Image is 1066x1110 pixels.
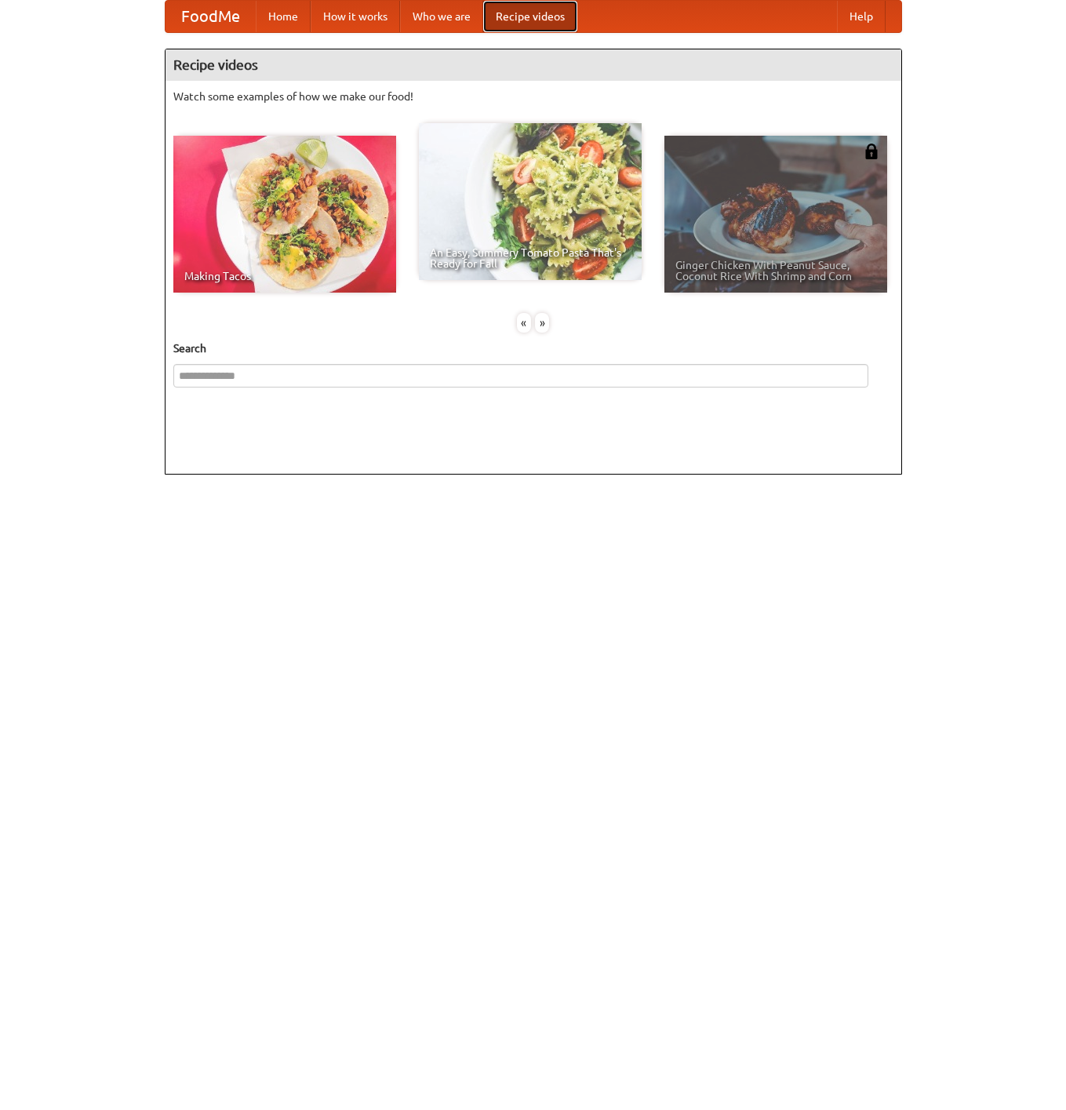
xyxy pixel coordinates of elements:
div: « [517,313,531,333]
p: Watch some examples of how we make our food! [173,89,893,104]
a: Making Tacos [173,136,396,293]
a: Home [256,1,311,32]
a: An Easy, Summery Tomato Pasta That's Ready for Fall [419,123,642,280]
span: An Easy, Summery Tomato Pasta That's Ready for Fall [430,247,631,269]
span: Making Tacos [184,271,385,282]
div: » [535,313,549,333]
a: Recipe videos [483,1,577,32]
h4: Recipe videos [166,49,901,81]
a: Who we are [400,1,483,32]
a: Help [837,1,886,32]
a: How it works [311,1,400,32]
a: FoodMe [166,1,256,32]
h5: Search [173,340,893,356]
img: 483408.png [864,144,879,159]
